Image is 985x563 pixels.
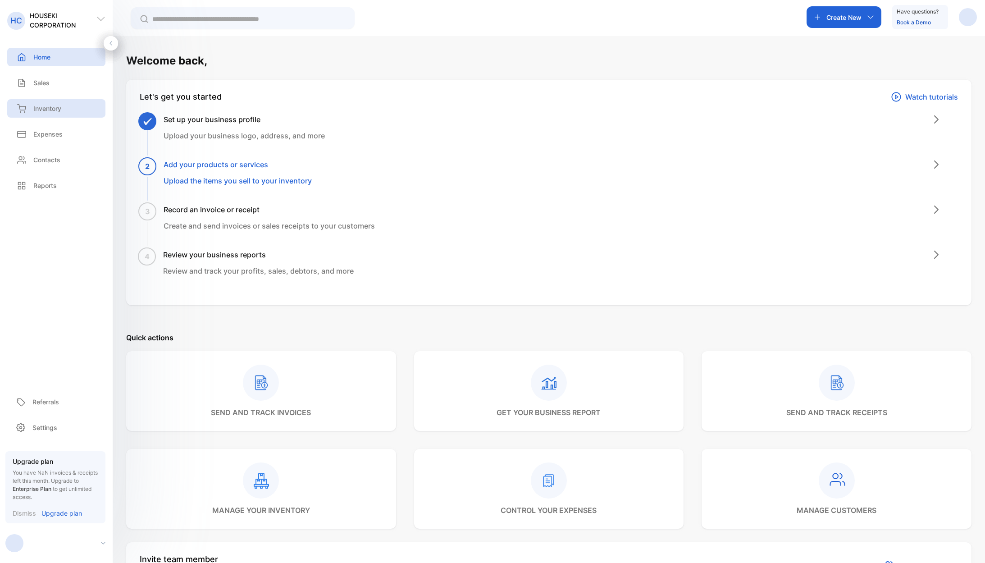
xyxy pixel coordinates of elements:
span: 2 [145,161,150,172]
p: Quick actions [126,332,971,343]
a: Watch tutorials [891,91,958,103]
p: Upgrade plan [13,457,98,466]
h3: Record an invoice or receipt [164,204,375,215]
p: You have NaN invoices & receipts left this month. [13,469,98,501]
p: Reports [33,181,57,190]
p: Inventory [33,104,61,113]
span: 4 [145,251,150,262]
h3: Add your products or services [164,159,312,170]
p: Contacts [33,155,60,165]
p: Dismiss [13,508,36,518]
p: Upgrade plan [41,508,82,518]
p: Upload your business logo, address, and more [164,130,325,141]
span: 3 [145,206,150,217]
p: Referrals [32,397,59,407]
p: manage customers [797,505,876,516]
a: Book a Demo [897,19,931,26]
p: control your expenses [501,505,597,516]
h1: Welcome back, [126,53,207,69]
div: Let's get you started [140,91,222,103]
p: send and track invoices [211,407,311,418]
p: Upload the items you sell to your inventory [164,175,312,186]
p: Have questions? [897,7,939,16]
p: Settings [32,423,57,432]
p: Create and send invoices or sales receipts to your customers [164,220,375,231]
p: send and track receipts [786,407,887,418]
p: Home [33,52,50,62]
p: manage your inventory [212,505,310,516]
span: Upgrade to to get unlimited access. [13,477,91,500]
p: get your business report [497,407,601,418]
button: Create New [807,6,881,28]
a: Upgrade plan [36,508,82,518]
p: HOUSEKI CORPORATION [30,11,96,30]
h3: Review your business reports [163,249,354,260]
p: HC [10,15,22,27]
p: Expenses [33,129,63,139]
p: Review and track your profits, sales, debtors, and more [163,265,354,276]
p: Create New [826,13,862,22]
h3: Set up your business profile [164,114,325,125]
span: Enterprise Plan [13,485,51,492]
p: Watch tutorials [905,92,958,102]
p: Sales [33,78,50,87]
